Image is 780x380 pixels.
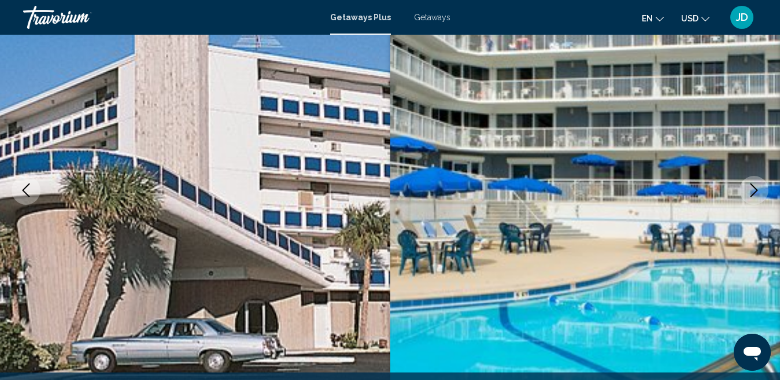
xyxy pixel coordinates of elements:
button: Next image [740,176,768,205]
span: JD [736,12,748,23]
a: Travorium [23,6,319,29]
button: User Menu [727,5,757,29]
button: Change language [642,10,664,27]
span: USD [681,14,698,23]
iframe: Button to launch messaging window [734,334,771,371]
button: Change currency [681,10,709,27]
span: en [642,14,653,23]
a: Getaways [414,13,450,22]
a: Getaways Plus [330,13,391,22]
button: Previous image [12,176,40,205]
